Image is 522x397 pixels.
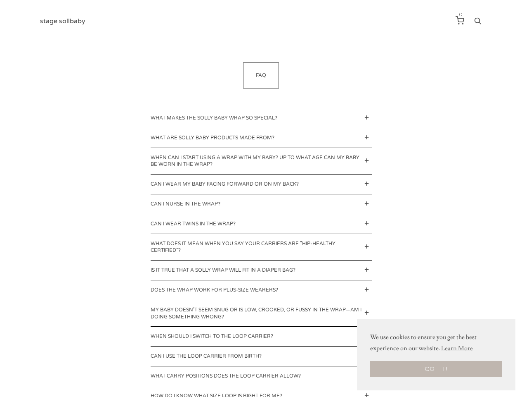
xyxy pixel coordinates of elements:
h2: CAN I WEAR TWINS IN THE WRAP? [151,214,372,234]
h2: CAN I USE THE LOOP CARRIER FROM BIRTH? [151,347,372,366]
span: 0 [459,12,462,17]
a: View Cart [451,12,467,29]
h2: CAN I NURSE IN THE WRAP? [151,194,372,214]
h2: WHEN SHOULD I SWITCH TO THE LOOP CARRIER? [151,327,372,346]
a: stage sollbaby [40,13,85,29]
a: dismiss cookie message [370,361,502,377]
span: We use cookies to ensure you get the best experience on our website. [370,332,502,355]
h2: IS IT TRUE THAT A SOLLY WRAP WILL FIT IN A DIAPER BAG? [151,261,372,280]
h2: WHAT ARE SOLLY BABY PRODUCTS MADE FROM? [151,128,372,148]
a: Search [474,19,482,26]
h2: WHAT CARRY POSITIONS DOES THE LOOP CARRIER ALLOW? [151,366,372,386]
h2: MY BABY DOESN’T SEEM SNUG OR IS LOW, CROOKED, OR FUSSY IN THE WRAP—AM I DOING SOMETHING WRONG? [151,300,372,327]
h2: WHEN CAN I START USING A WRAP WITH MY BABY? UP TO WHAT AGE CAN MY BABY BE WORN IN THE WRAP? [151,148,372,175]
a: learn more about cookies [440,342,474,355]
h2: WHAT DOES IT MEAN WHEN YOU SAY YOUR CARRIERS ARE "HIP-HEALTHY CERTIFIED"? [151,234,372,261]
h2: WHAT MAKES THE SOLLY BABY WRAP SO SPECIAL? [151,108,372,128]
h2: CAN I WEAR MY BABY FACING FORWARD OR ON MY BACK? [151,175,372,194]
h2: FAQ [243,62,279,88]
div: cookieconsent [357,319,515,390]
h2: DOES THE WRAP WORK FOR PLUS-SIZE WEARERS? [151,280,372,300]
